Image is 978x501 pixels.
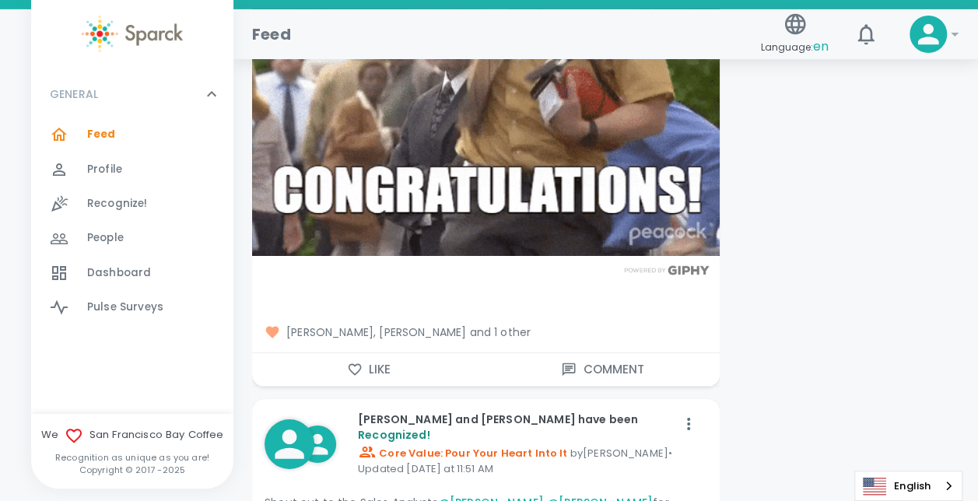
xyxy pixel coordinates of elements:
[31,464,233,476] p: Copyright © 2017 - 2025
[252,353,485,386] button: Like
[31,16,233,52] a: Sparck logo
[31,152,233,187] a: Profile
[854,471,962,501] div: Language
[252,22,291,47] h1: Feed
[31,71,233,117] div: GENERAL
[755,7,835,62] button: Language:en
[31,256,233,290] a: Dashboard
[620,265,713,275] img: Powered by GIPHY
[855,471,962,500] a: English
[358,446,567,461] span: Core Value: Pour Your Heart Into It
[813,37,829,55] span: en
[87,230,124,246] span: People
[31,451,233,464] p: Recognition as unique as you are!
[87,127,116,142] span: Feed
[31,290,233,324] a: Pulse Surveys
[358,443,676,476] p: by [PERSON_NAME] • Updated [DATE] at 11:51 AM
[358,427,430,443] span: Recognized!
[87,300,163,315] span: Pulse Surveys
[761,37,829,58] span: Language:
[50,86,98,102] p: GENERAL
[31,117,233,331] div: GENERAL
[485,353,719,386] button: Comment
[854,471,962,501] aside: Language selected: English
[87,162,122,177] span: Profile
[31,117,233,152] a: Feed
[31,426,233,445] span: We San Francisco Bay Coffee
[82,16,183,52] img: Sparck logo
[265,324,707,340] span: [PERSON_NAME], [PERSON_NAME] and 1 other
[87,196,148,212] span: Recognize!
[358,412,676,443] p: [PERSON_NAME] and [PERSON_NAME] have been
[31,187,233,221] a: Recognize!
[87,265,151,281] span: Dashboard
[31,221,233,255] a: People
